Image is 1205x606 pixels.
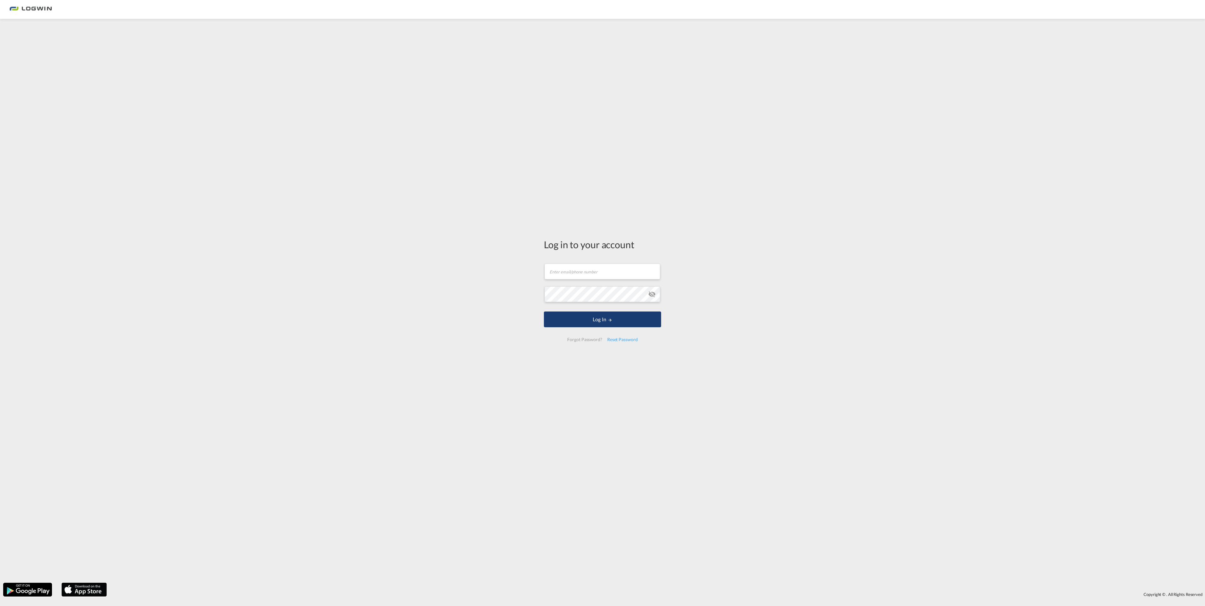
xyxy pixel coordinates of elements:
[9,3,52,17] img: bc73a0e0d8c111efacd525e4c8ad7d32.png
[61,582,107,597] img: apple.png
[648,290,656,298] md-icon: icon-eye-off
[545,264,660,279] input: Enter email/phone number
[605,334,640,345] div: Reset Password
[565,334,604,345] div: Forgot Password?
[544,238,661,251] div: Log in to your account
[3,582,53,597] img: google.png
[544,312,661,327] button: LOGIN
[110,589,1205,600] div: Copyright © . All Rights Reserved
